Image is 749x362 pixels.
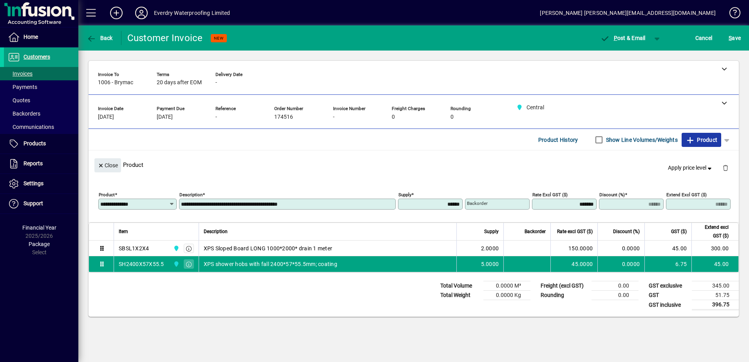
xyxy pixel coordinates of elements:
span: Home [24,34,38,40]
a: Invoices [4,67,78,80]
span: Close [98,159,118,172]
div: Everdry Waterproofing Limited [154,7,230,19]
a: Products [4,134,78,154]
span: P [614,35,617,41]
span: Central [171,260,180,268]
td: 51.75 [692,291,739,300]
a: Reports [4,154,78,174]
span: Financial Year [22,224,56,231]
span: Rate excl GST ($) [557,227,593,236]
span: Supply [484,227,499,236]
span: Quotes [8,97,30,103]
td: 0.0000 M³ [483,281,530,291]
button: Product [682,133,721,147]
div: 150.0000 [555,244,593,252]
span: Backorder [525,227,546,236]
div: Customer Invoice [127,32,203,44]
mat-label: Extend excl GST ($) [666,192,707,197]
span: Product [686,134,717,146]
span: Back [87,35,113,41]
a: Quotes [4,94,78,107]
td: 0.0000 Kg [483,291,530,300]
span: Communications [8,124,54,130]
div: [PERSON_NAME] [PERSON_NAME][EMAIL_ADDRESS][DOMAIN_NAME] [540,7,716,19]
mat-label: Description [179,192,203,197]
span: Apply price level [668,164,713,172]
span: Cancel [695,32,713,44]
td: 0.00 [592,281,639,291]
span: Invoices [8,71,33,77]
a: Settings [4,174,78,194]
button: Cancel [693,31,715,45]
button: Post & Email [596,31,649,45]
span: XPS Sloped Board LONG 1000*2000* drain 1 meter [204,244,333,252]
span: Extend excl GST ($) [697,223,729,240]
td: GST [645,291,692,300]
span: NEW [214,36,224,41]
button: Save [727,31,743,45]
span: Reports [24,160,43,167]
a: Knowledge Base [724,2,739,27]
app-page-header-button: Close [92,161,123,168]
td: 0.0000 [597,256,644,272]
span: 174516 [274,114,293,120]
span: Central [171,244,180,253]
span: XPS shower hobs with fall 2400*57*55.5mm; coating [204,260,337,268]
span: 2.0000 [481,244,499,252]
mat-label: Supply [398,192,411,197]
td: 45.00 [691,256,738,272]
span: S [729,35,732,41]
td: Total Weight [436,291,483,300]
td: Total Volume [436,281,483,291]
label: Show Line Volumes/Weights [604,136,678,144]
span: - [333,114,335,120]
span: Package [29,241,50,247]
td: 300.00 [691,241,738,256]
span: Payments [8,84,37,90]
span: 1006 - Brymac [98,80,133,86]
span: 5.0000 [481,260,499,268]
span: Products [24,140,46,147]
td: 6.75 [644,256,691,272]
td: Freight (excl GST) [537,281,592,291]
span: 20 days after EOM [157,80,202,86]
span: Backorders [8,110,40,117]
mat-label: Rate excl GST ($) [532,192,568,197]
span: Description [204,227,228,236]
td: 345.00 [692,281,739,291]
app-page-header-button: Back [78,31,121,45]
button: Add [104,6,129,20]
span: - [215,80,217,86]
span: - [215,114,217,120]
span: [DATE] [157,114,173,120]
a: Support [4,194,78,214]
a: Backorders [4,107,78,120]
td: GST exclusive [645,281,692,291]
a: Communications [4,120,78,134]
span: GST ($) [671,227,687,236]
button: Close [94,158,121,172]
td: 0.00 [592,291,639,300]
td: 0.0000 [597,241,644,256]
div: SBSL1X2X4 [119,244,149,252]
a: Payments [4,80,78,94]
div: Product [89,150,739,179]
span: Customers [24,54,50,60]
span: Discount (%) [613,227,640,236]
button: Delete [716,158,735,177]
td: GST inclusive [645,300,692,310]
button: Profile [129,6,154,20]
td: 396.75 [692,300,739,310]
mat-label: Product [99,192,115,197]
span: 0 [392,114,395,120]
td: 45.00 [644,241,691,256]
div: 45.0000 [555,260,593,268]
mat-label: Discount (%) [599,192,625,197]
span: Settings [24,180,43,186]
mat-label: Backorder [467,201,488,206]
div: SH2400X57X55.5 [119,260,164,268]
button: Back [85,31,115,45]
a: Home [4,27,78,47]
span: ost & Email [600,35,646,41]
td: Rounding [537,291,592,300]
